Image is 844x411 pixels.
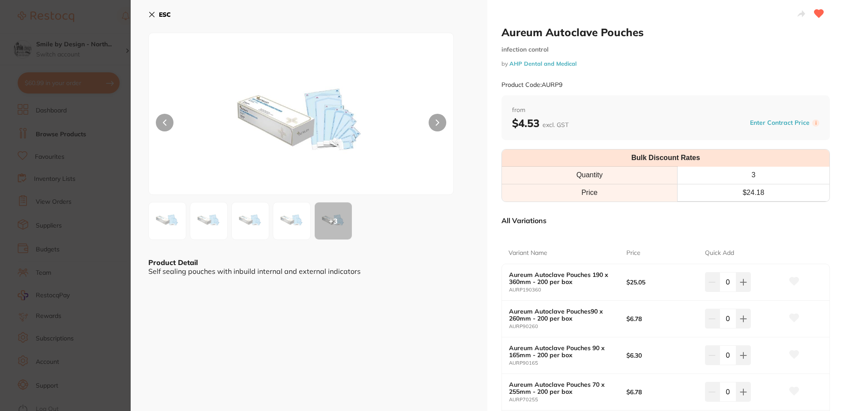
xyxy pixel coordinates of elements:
button: Enter Contract Price [747,119,812,127]
img: LWpwZy02MTczMA [193,205,225,237]
p: All Variations [501,216,546,225]
small: Product Code: AURP9 [501,81,562,89]
span: excl. GST [543,121,569,129]
small: by [501,60,830,67]
small: AURP70255 [509,397,626,403]
a: AHP Dental and Medical [509,60,576,67]
div: + 3 [315,202,352,239]
small: AURP190360 [509,287,626,293]
b: Aureum Autoclave Pouches90 x 260mm - 200 per box [509,308,615,322]
b: Aureum Autoclave Pouches 90 x 165mm - 200 per box [509,344,615,359]
b: $25.05 [626,279,697,286]
span: from [512,106,819,115]
button: +3 [314,202,352,240]
b: Product Detail [148,258,198,267]
img: LWpwZy02MTcyNA [210,55,392,194]
small: AURP90260 [509,324,626,329]
th: 3 [677,167,829,184]
td: $ 24.18 [677,184,829,201]
img: LWpwZy02MTcyNQ [234,205,266,237]
td: Price [502,184,677,201]
button: ESC [148,7,171,22]
b: $6.78 [626,389,697,396]
b: $6.78 [626,315,697,322]
th: Quantity [502,167,677,184]
b: Aureum Autoclave Pouches 70 x 255mm - 200 per box [509,381,615,395]
img: LWpwZy02MTcyNA [151,205,183,237]
p: Price [626,249,641,258]
th: Bulk Discount Rates [502,149,829,167]
b: ESC [159,11,171,19]
small: infection control [501,46,830,53]
h2: Aureum Autoclave Pouches [501,26,830,39]
p: Quick Add [705,249,734,258]
b: $6.30 [626,352,697,359]
div: Self sealing pouches with inbuild internal and external indicators [148,267,470,275]
b: Aureum Autoclave Pouches 190 x 360mm - 200 per box [509,271,615,285]
b: $4.53 [512,116,569,130]
img: LWpwZy02MTcyNg [276,205,308,237]
label: i [812,120,819,127]
p: Variant Name [509,249,547,258]
small: AURP90165 [509,360,626,366]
